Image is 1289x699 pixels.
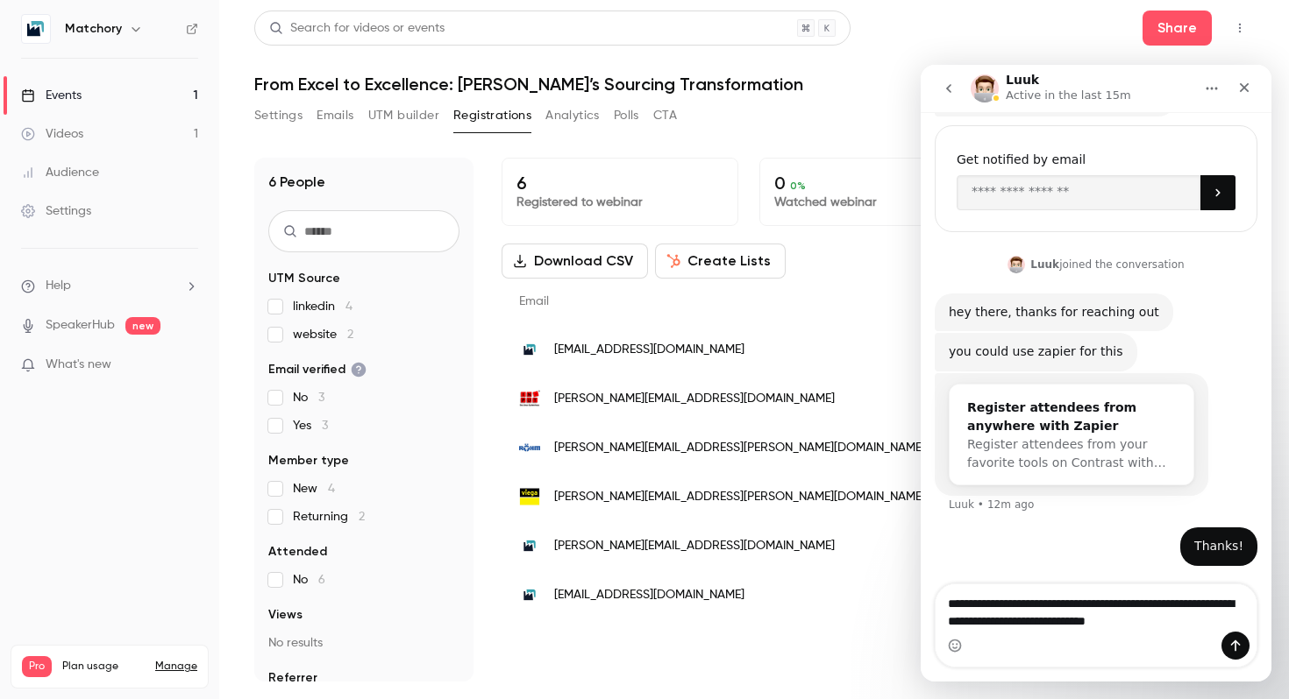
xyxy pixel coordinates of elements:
[519,388,540,409] img: in-put.de
[46,356,111,374] span: What's new
[318,392,324,404] span: 3
[774,173,981,194] p: 0
[155,660,197,674] a: Manage
[368,102,439,130] button: UTM builder
[317,102,353,130] button: Emails
[774,194,981,211] p: Watched webinar
[328,483,335,495] span: 4
[22,15,50,43] img: Matchory
[318,574,325,586] span: 6
[1143,11,1212,46] button: Share
[268,543,327,561] span: Attended
[554,586,744,604] span: [EMAIL_ADDRESS][DOMAIN_NAME]
[21,87,82,104] div: Events
[453,102,531,130] button: Registrations
[46,316,115,335] a: SpeakerHub
[268,606,303,624] span: Views
[293,326,353,343] span: website
[293,417,328,434] span: Yes
[519,295,549,307] span: Email
[254,102,303,130] button: Settings
[21,125,83,143] div: Videos
[519,437,540,458] img: roehm.biz
[790,180,806,192] span: 0 %
[516,194,723,211] p: Registered to webinar
[554,488,925,506] span: [PERSON_NAME][EMAIL_ADDRESS][PERSON_NAME][DOMAIN_NAME]
[268,452,349,470] span: Member type
[268,172,325,193] h1: 6 People
[21,164,99,181] div: Audience
[347,328,353,341] span: 2
[322,420,328,432] span: 3
[502,244,648,279] button: Download CSV
[614,102,639,130] button: Polls
[268,361,367,378] span: Email verified
[519,339,540,360] img: matchory.com
[62,660,145,674] span: Plan usage
[269,19,445,38] div: Search for videos or events
[655,244,786,279] button: Create Lists
[268,270,340,287] span: UTM Source
[293,480,335,498] span: New
[359,511,365,523] span: 2
[293,508,365,526] span: Returning
[519,486,540,507] img: viega.de
[554,341,744,359] span: [EMAIL_ADDRESS][DOMAIN_NAME]
[519,535,540,556] img: matchory.com
[268,634,459,652] p: No results
[545,102,600,130] button: Analytics
[554,537,835,555] span: [PERSON_NAME][EMAIL_ADDRESS][DOMAIN_NAME]
[46,277,71,295] span: Help
[22,656,52,677] span: Pro
[516,173,723,194] p: 6
[21,277,198,295] li: help-dropdown-opener
[921,65,1271,681] iframe: Intercom live chat
[21,202,91,220] div: Settings
[554,439,925,457] span: [PERSON_NAME][EMAIL_ADDRESS][PERSON_NAME][DOMAIN_NAME]
[254,74,1254,95] h1: From Excel to Excellence: [PERSON_NAME]’s Sourcing Transformation
[293,389,324,406] span: No
[125,317,160,335] span: new
[653,102,677,130] button: CTA
[554,390,835,408] span: [PERSON_NAME][EMAIL_ADDRESS][DOMAIN_NAME]
[519,584,540,605] img: matchory.com
[293,298,353,315] span: linkedin
[293,571,325,589] span: No
[65,20,122,38] h6: Matchory
[345,300,353,313] span: 4
[268,669,317,687] span: Referrer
